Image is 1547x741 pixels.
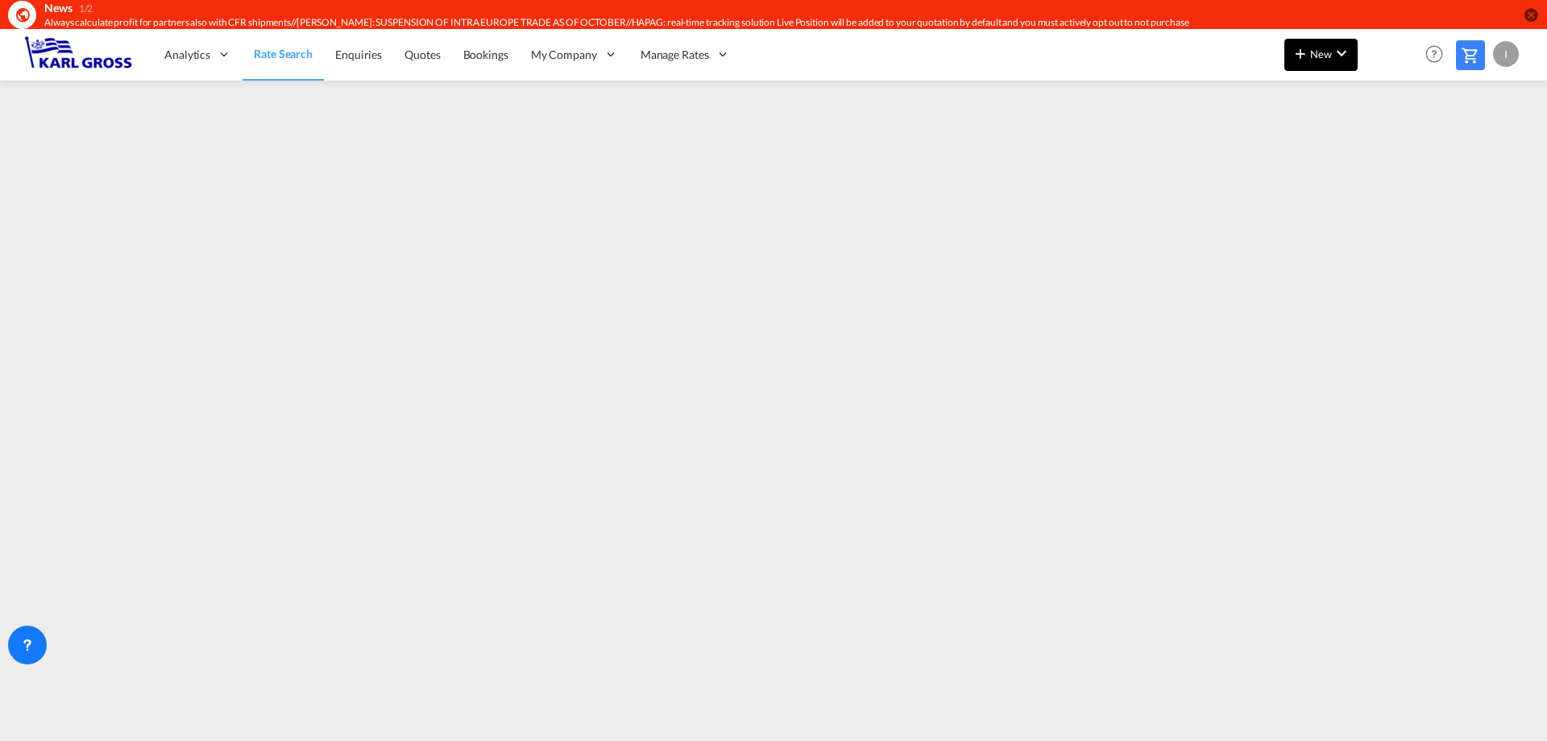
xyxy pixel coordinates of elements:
[1291,48,1351,60] span: New
[1493,41,1519,67] div: I
[15,6,31,23] md-icon: icon-earth
[404,48,440,61] span: Quotes
[629,28,741,81] div: Manage Rates
[324,28,393,81] a: Enquiries
[243,28,324,81] a: Rate Search
[335,48,382,61] span: Enquiries
[1284,39,1358,71] button: icon-plus 400-fgNewicon-chevron-down
[520,28,629,81] div: My Company
[164,47,210,63] span: Analytics
[1421,40,1456,69] div: Help
[463,48,508,61] span: Bookings
[24,36,133,73] img: 3269c73066d711f095e541db4db89301.png
[393,28,451,81] a: Quotes
[641,47,709,63] span: Manage Rates
[1291,44,1310,63] md-icon: icon-plus 400-fg
[1523,6,1539,23] button: icon-close-circle
[153,28,243,81] div: Analytics
[254,47,313,60] span: Rate Search
[531,47,597,63] span: My Company
[44,16,1309,30] div: Always calculate profit for partners also with CFR shipments//YANG MING: SUSPENSION OF INTRA EURO...
[79,2,93,16] div: 1/2
[452,28,520,81] a: Bookings
[1421,40,1448,68] span: Help
[1332,44,1351,63] md-icon: icon-chevron-down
